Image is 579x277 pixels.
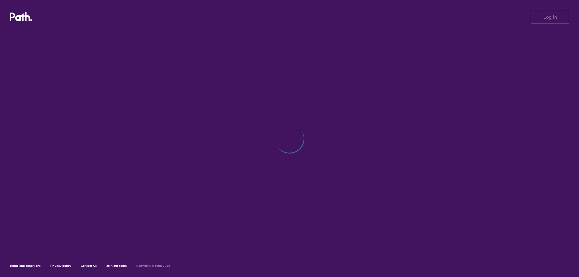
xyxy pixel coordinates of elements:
[50,264,71,268] a: Privacy policy
[106,264,127,268] a: Join our team
[136,264,170,268] h6: Copyright © Path 2018
[10,264,41,268] a: Terms and conditions
[531,10,569,24] button: Log in
[543,14,557,20] span: Log in
[81,264,97,268] a: Contact Us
